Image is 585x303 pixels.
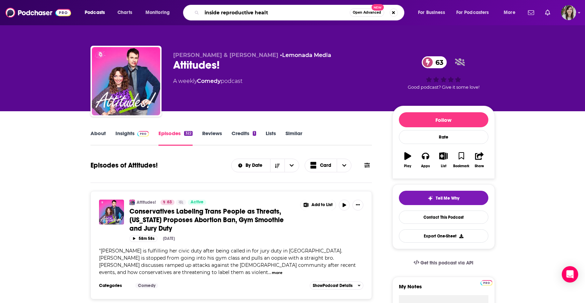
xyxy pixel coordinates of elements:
[270,159,284,172] button: Sort Direction
[115,130,149,146] a: InsightsPodchaser Pro
[470,148,488,172] button: Share
[158,130,192,146] a: Episodes322
[311,202,333,207] span: Add to List
[268,269,271,275] span: ...
[422,56,447,68] a: 63
[399,283,488,295] label: My Notes
[282,52,331,58] a: Lemonada Media
[399,148,417,172] button: Play
[352,200,363,211] button: Show More Button
[452,148,470,172] button: Bookmark
[137,200,156,205] a: Attitudes!
[504,8,515,17] span: More
[421,164,430,168] div: Apps
[418,8,445,17] span: For Business
[420,260,473,266] span: Get this podcast via API
[231,159,299,172] h2: Choose List sort
[161,200,175,205] a: 63
[310,282,364,290] button: ShowPodcast Details
[453,164,469,168] div: Bookmark
[404,164,411,168] div: Play
[197,78,221,84] a: Comedy
[350,9,384,17] button: Open AdvancedNew
[441,164,446,168] div: List
[417,148,434,172] button: Apps
[408,85,479,90] span: Good podcast? Give it some love!
[190,5,411,20] div: Search podcasts, credits, & more...
[202,130,222,146] a: Reviews
[301,200,336,211] button: Show More Button
[184,131,192,136] div: 322
[90,130,106,146] a: About
[145,8,170,17] span: Monitoring
[372,4,384,11] span: New
[85,8,105,17] span: Podcasts
[305,159,352,172] h2: Choose View
[173,52,278,58] span: [PERSON_NAME] & [PERSON_NAME]
[399,211,488,224] a: Contact This Podcast
[399,130,488,144] div: Rate
[232,163,270,168] button: open menu
[561,5,576,20] span: Logged in as devinandrade
[561,5,576,20] button: Show profile menu
[5,6,71,19] img: Podchaser - Follow, Share and Rate Podcasts
[399,229,488,243] button: Export One-Sheet
[313,283,352,288] span: Show Podcast Details
[280,52,331,58] span: •
[436,196,459,201] span: Tell Me Why
[191,199,204,206] span: Active
[188,200,206,205] a: Active
[253,131,256,136] div: 1
[499,7,524,18] button: open menu
[475,164,484,168] div: Share
[129,235,157,242] button: 58m 58s
[246,163,265,168] span: By Date
[137,131,149,136] img: Podchaser Pro
[392,52,495,94] div: 63Good podcast? Give it some love!
[434,148,452,172] button: List
[129,200,135,205] img: Attitudes!
[113,7,136,18] a: Charts
[99,283,130,288] h3: Categories
[99,200,124,225] img: Conservatives Labeling Trans People as Threats, South Carolina Proposes Abortion Ban, Gym Smoothi...
[542,7,553,18] a: Show notifications dropdown
[129,207,295,233] a: Conservatives Labeling Trans People as Threats, [US_STATE] Proposes Abortion Ban, Gym Smoothie an...
[408,255,479,271] a: Get this podcast via API
[232,130,256,146] a: Credits1
[173,77,242,85] div: A weekly podcast
[480,280,492,286] img: Podchaser Pro
[561,5,576,20] img: User Profile
[99,248,356,275] span: [PERSON_NAME] is fulfilling her civic duty after being called in for jury duty in [GEOGRAPHIC_DAT...
[129,207,284,233] span: Conservatives Labeling Trans People as Threats, [US_STATE] Proposes Abortion Ban, Gym Smoothie an...
[141,7,179,18] button: open menu
[117,8,132,17] span: Charts
[429,56,447,68] span: 63
[320,163,331,168] span: Card
[167,199,172,206] span: 63
[285,130,302,146] a: Similar
[353,11,381,14] span: Open Advanced
[266,130,276,146] a: Lists
[272,270,282,276] button: more
[399,191,488,205] button: tell me why sparkleTell Me Why
[135,283,158,288] a: Comedy
[99,248,356,275] span: "
[413,7,454,18] button: open menu
[428,196,433,201] img: tell me why sparkle
[92,47,160,115] img: Attitudes!
[90,161,158,170] h1: Episodes of Attitudes!
[399,112,488,127] button: Follow
[80,7,114,18] button: open menu
[202,7,350,18] input: Search podcasts, credits, & more...
[452,7,499,18] button: open menu
[562,266,578,283] div: Open Intercom Messenger
[284,159,299,172] button: open menu
[525,7,537,18] a: Show notifications dropdown
[163,236,175,241] div: [DATE]
[480,279,492,286] a: Pro website
[456,8,489,17] span: For Podcasters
